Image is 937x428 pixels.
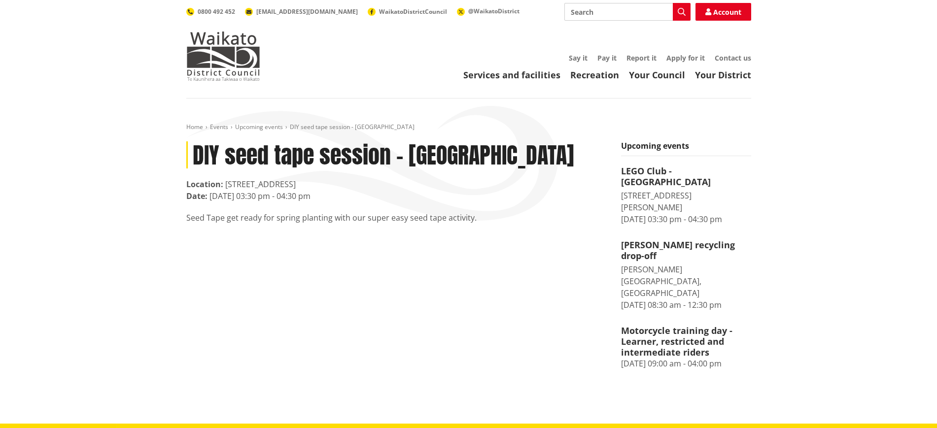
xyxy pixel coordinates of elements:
h1: DIY seed tape session - [GEOGRAPHIC_DATA] [186,141,606,168]
img: Waikato District Council - Te Kaunihera aa Takiwaa o Waikato [186,32,260,81]
span: DIY seed tape session - [GEOGRAPHIC_DATA] [290,123,415,131]
span: [EMAIL_ADDRESS][DOMAIN_NAME] [256,7,358,16]
a: Home [186,123,203,131]
a: Report it [626,53,657,63]
a: WaikatoDistrictCouncil [368,7,447,16]
strong: Date: [186,191,208,201]
a: Account [695,3,751,21]
h5: Upcoming events [621,141,751,156]
a: [PERSON_NAME] recycling drop-off [PERSON_NAME][GEOGRAPHIC_DATA], [GEOGRAPHIC_DATA] [DATE] 08:30 a... [621,240,751,311]
a: 0800 492 452 [186,7,235,16]
a: @WaikatoDistrict [457,7,520,15]
span: WaikatoDistrictCouncil [379,7,447,16]
h4: [PERSON_NAME] recycling drop-off [621,240,751,261]
a: Apply for it [666,53,705,63]
a: Upcoming events [235,123,283,131]
div: [STREET_ADDRESS][PERSON_NAME] [621,190,751,213]
h4: Motorcycle training day - Learner, restricted and intermediate riders [621,326,751,358]
time: [DATE] 09:00 am - 04:00 pm [621,358,722,369]
span: 0800 492 452 [198,7,235,16]
p: Seed Tape get ready for spring planting with our super easy seed tape activity. [186,212,606,224]
a: Recreation [570,69,619,81]
a: Your District [695,69,751,81]
a: Contact us [715,53,751,63]
time: [DATE] 03:30 pm - 04:30 pm [621,214,722,225]
h4: LEGO Club - [GEOGRAPHIC_DATA] [621,166,751,187]
a: Events [210,123,228,131]
a: Pay it [597,53,617,63]
nav: breadcrumb [186,123,751,132]
iframe: Messenger Launcher [892,387,927,422]
div: [PERSON_NAME][GEOGRAPHIC_DATA], [GEOGRAPHIC_DATA] [621,263,751,299]
strong: Location: [186,179,223,190]
a: Motorcycle training day - Learner, restricted and intermediate riders [DATE] 09:00 am - 04:00 pm [621,326,751,369]
span: [STREET_ADDRESS] [225,179,296,190]
span: @WaikatoDistrict [468,7,520,15]
time: [DATE] 03:30 pm - 04:30 pm [209,191,311,201]
input: Search input [564,3,691,21]
a: Services and facilities [463,69,560,81]
a: Say it [569,53,588,63]
a: Your Council [629,69,685,81]
a: [EMAIL_ADDRESS][DOMAIN_NAME] [245,7,358,16]
time: [DATE] 08:30 am - 12:30 pm [621,299,722,310]
a: LEGO Club - [GEOGRAPHIC_DATA] [STREET_ADDRESS][PERSON_NAME] [DATE] 03:30 pm - 04:30 pm [621,166,751,225]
